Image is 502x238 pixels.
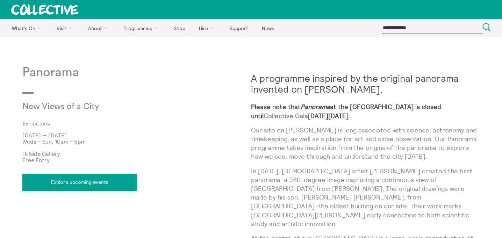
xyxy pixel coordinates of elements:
strong: Please note that at the [GEOGRAPHIC_DATA] is closed until [DATE][DATE]. [251,103,441,120]
p: Free Entry [22,157,251,163]
a: Explore upcoming events [22,174,137,190]
em: Panorama [301,103,330,111]
a: Exhibitions [22,120,240,127]
p: In [DATE], [DEMOGRAPHIC_DATA] artist [PERSON_NAME] created the first panorama a 360-degree image ... [251,167,480,228]
a: Support [223,19,254,37]
strong: A programme inspired by the original panorama invented on [PERSON_NAME]. [251,72,459,95]
em: – [280,176,284,184]
em: – [315,202,318,210]
p: Weds – Sun, 10am – 5pm [22,138,251,145]
a: Shop [167,19,191,37]
a: News [256,19,280,37]
p: Panorama [22,65,251,80]
p: Hillside Gallery [22,151,251,157]
p: [DATE] — [DATE] [22,132,251,138]
p: Our site on [PERSON_NAME] is long associated with science, astronomy and timekeeping, as well as ... [251,126,480,161]
a: Programmes [117,19,166,37]
p: New Views of a City [22,102,175,112]
a: What's On [6,19,49,37]
a: Hire [193,19,222,37]
a: Collective Gala [264,112,308,120]
a: About [82,19,116,37]
a: Visit [51,19,81,37]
